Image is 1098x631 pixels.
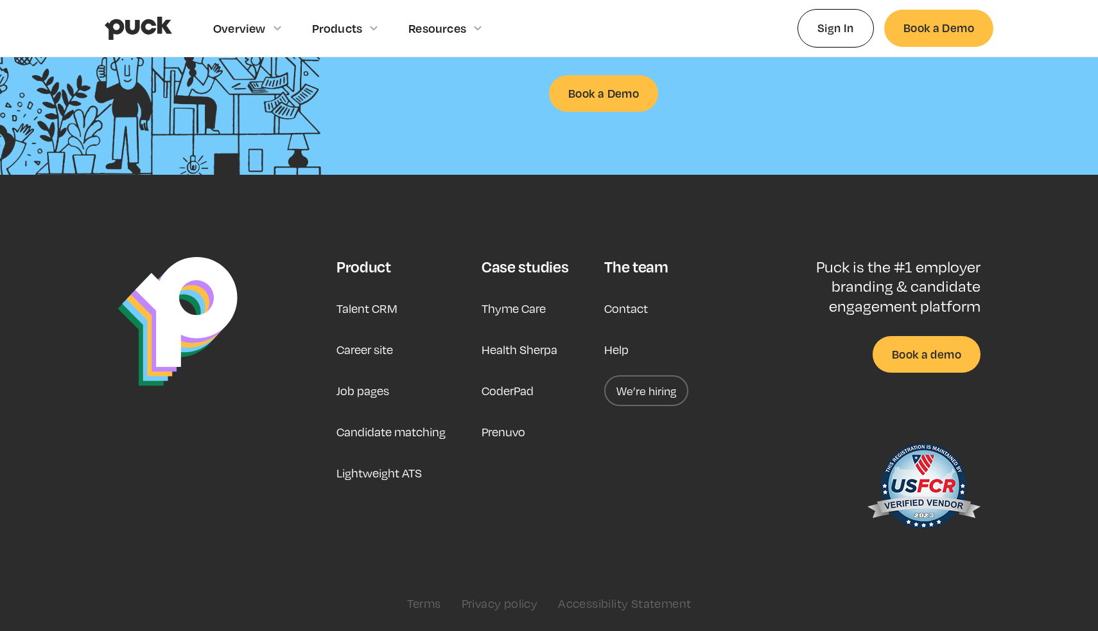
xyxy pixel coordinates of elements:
[604,375,688,406] a: We’re hiring
[774,257,980,315] p: Puck is the #1 employer branding & candidate engagement platform
[549,75,658,112] a: Book a Demo
[213,21,266,35] div: Overview
[604,293,648,324] a: Contact
[336,334,393,365] a: Career site
[336,375,389,406] a: Job pages
[558,596,691,610] a: Accessibility Statement
[336,293,397,324] a: Talent CRM
[482,416,525,447] a: Prenuvo
[336,416,446,447] a: Candidate matching
[797,9,874,47] a: Sign In
[336,257,391,276] div: Product
[866,437,980,540] img: US Federal Contractor Registration System for Award Management Verified Vendor Seal
[482,334,557,365] a: Health Sherpa
[408,21,466,35] div: Resources
[604,257,668,276] div: The team
[336,458,422,488] a: Lightweight ATS
[482,375,534,406] a: CoderPad
[462,596,538,610] a: Privacy policy
[873,336,980,373] a: Book a demo
[118,257,238,386] img: Puck Logo
[884,10,993,46] a: Book a Demo
[312,21,363,35] div: Products
[482,257,568,276] div: Case studies
[604,334,629,365] a: Help
[482,293,546,324] a: Thyme Care
[407,596,441,610] a: Terms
